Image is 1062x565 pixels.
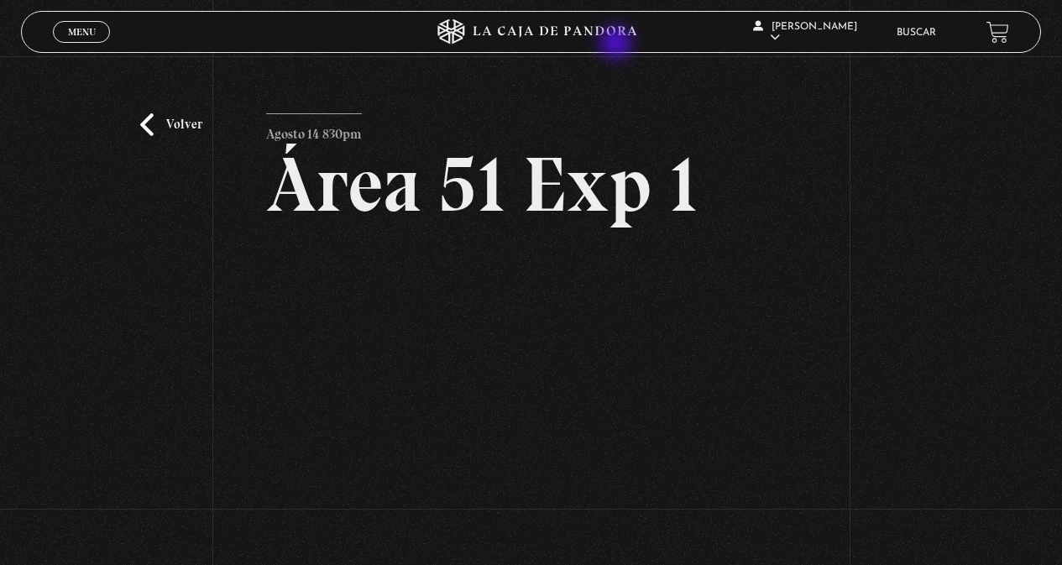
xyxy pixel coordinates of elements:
[266,146,796,223] h2: Área 51 Exp 1
[897,28,936,38] a: Buscar
[753,22,857,43] span: [PERSON_NAME]
[266,248,796,547] iframe: Dailymotion video player – PROGRAMA - AREA 51 - 14 DE AGOSTO
[68,27,96,37] span: Menu
[140,113,202,136] a: Volver
[986,21,1009,44] a: View your shopping cart
[266,113,362,147] p: Agosto 14 830pm
[62,41,102,53] span: Cerrar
